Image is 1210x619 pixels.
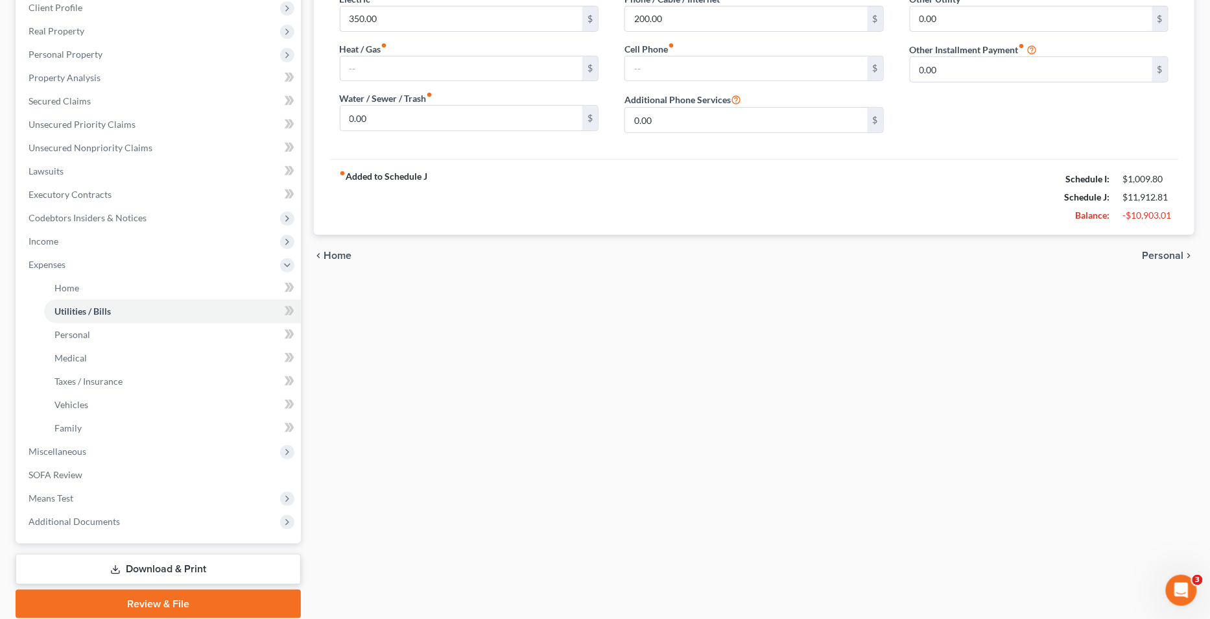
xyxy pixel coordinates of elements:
[29,119,136,130] span: Unsecured Priority Claims
[18,183,301,206] a: Executory Contracts
[668,42,674,49] i: fiber_manual_record
[54,352,87,363] span: Medical
[44,370,301,393] a: Taxes / Insurance
[29,142,152,153] span: Unsecured Nonpriority Claims
[340,56,583,81] input: --
[44,346,301,370] a: Medical
[1076,210,1110,221] strong: Balance:
[18,463,301,487] a: SOFA Review
[29,212,147,223] span: Codebtors Insiders & Notices
[1152,6,1168,31] div: $
[29,95,91,106] span: Secured Claims
[29,516,120,527] span: Additional Documents
[29,72,101,83] span: Property Analysis
[324,250,352,261] span: Home
[44,276,301,300] a: Home
[29,446,86,457] span: Miscellaneous
[582,56,598,81] div: $
[340,170,346,176] i: fiber_manual_record
[1184,250,1194,261] i: chevron_right
[18,136,301,160] a: Unsecured Nonpriority Claims
[868,108,883,132] div: $
[314,250,352,261] button: chevron_left Home
[1166,575,1197,606] iframe: Intercom live chat
[29,469,82,480] span: SOFA Review
[29,165,64,176] span: Lawsuits
[1065,191,1110,202] strong: Schedule J:
[1143,250,1184,261] span: Personal
[16,590,301,618] a: Review & File
[1066,173,1110,184] strong: Schedule I:
[340,91,433,105] label: Water / Sewer / Trash
[910,43,1025,56] label: Other Installment Payment
[1123,209,1168,222] div: -$10,903.01
[18,66,301,90] a: Property Analysis
[427,91,433,98] i: fiber_manual_record
[18,113,301,136] a: Unsecured Priority Claims
[18,90,301,113] a: Secured Claims
[29,259,65,270] span: Expenses
[29,236,58,247] span: Income
[1192,575,1203,585] span: 3
[381,42,388,49] i: fiber_manual_record
[1019,43,1025,49] i: fiber_manual_record
[868,56,883,81] div: $
[340,6,583,31] input: --
[582,106,598,130] div: $
[910,57,1153,82] input: --
[340,42,388,56] label: Heat / Gas
[314,250,324,261] i: chevron_left
[340,170,428,225] strong: Added to Schedule J
[16,554,301,585] a: Download & Print
[18,160,301,183] a: Lawsuits
[54,282,79,293] span: Home
[54,306,111,317] span: Utilities / Bills
[868,6,883,31] div: $
[54,422,82,433] span: Family
[54,329,90,340] span: Personal
[1123,191,1168,204] div: $11,912.81
[44,323,301,346] a: Personal
[1143,250,1194,261] button: Personal chevron_right
[29,49,102,60] span: Personal Property
[910,6,1153,31] input: --
[340,106,583,130] input: --
[1123,173,1168,186] div: $1,009.80
[625,56,868,81] input: --
[44,393,301,417] a: Vehicles
[29,25,84,36] span: Real Property
[624,91,741,107] label: Additional Phone Services
[44,417,301,440] a: Family
[29,189,112,200] span: Executory Contracts
[582,6,598,31] div: $
[44,300,301,323] a: Utilities / Bills
[29,2,82,13] span: Client Profile
[625,108,868,132] input: --
[1152,57,1168,82] div: $
[624,42,674,56] label: Cell Phone
[54,399,88,410] span: Vehicles
[625,6,868,31] input: --
[29,492,73,504] span: Means Test
[54,376,123,387] span: Taxes / Insurance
